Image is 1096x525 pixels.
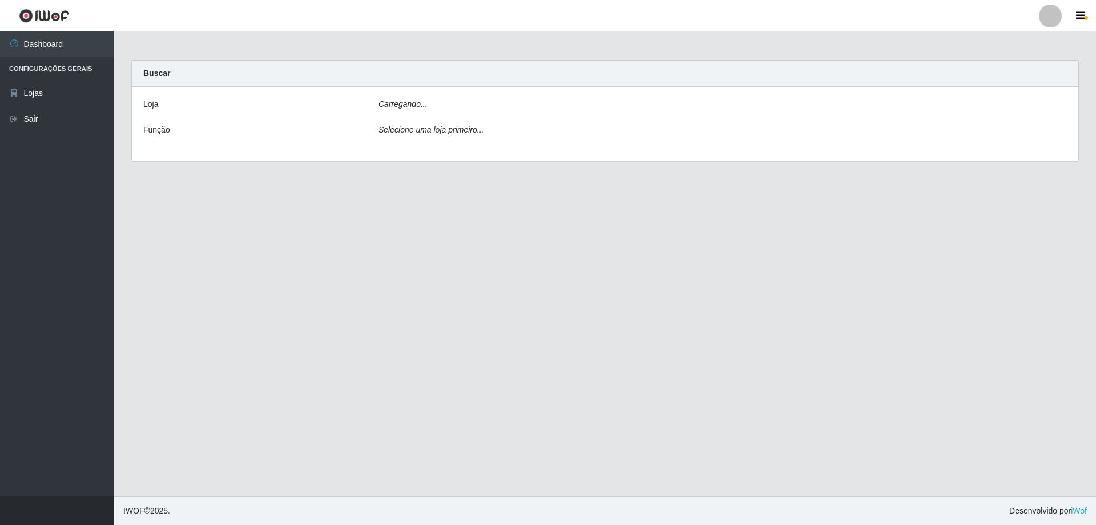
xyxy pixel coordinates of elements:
span: Desenvolvido por [1009,505,1087,517]
img: CoreUI Logo [19,9,70,23]
i: Carregando... [378,99,428,109]
span: © 2025 . [123,505,170,517]
label: Função [143,124,170,136]
label: Loja [143,98,158,110]
strong: Buscar [143,69,170,78]
a: iWof [1071,506,1087,515]
span: IWOF [123,506,144,515]
i: Selecione uma loja primeiro... [378,125,483,134]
